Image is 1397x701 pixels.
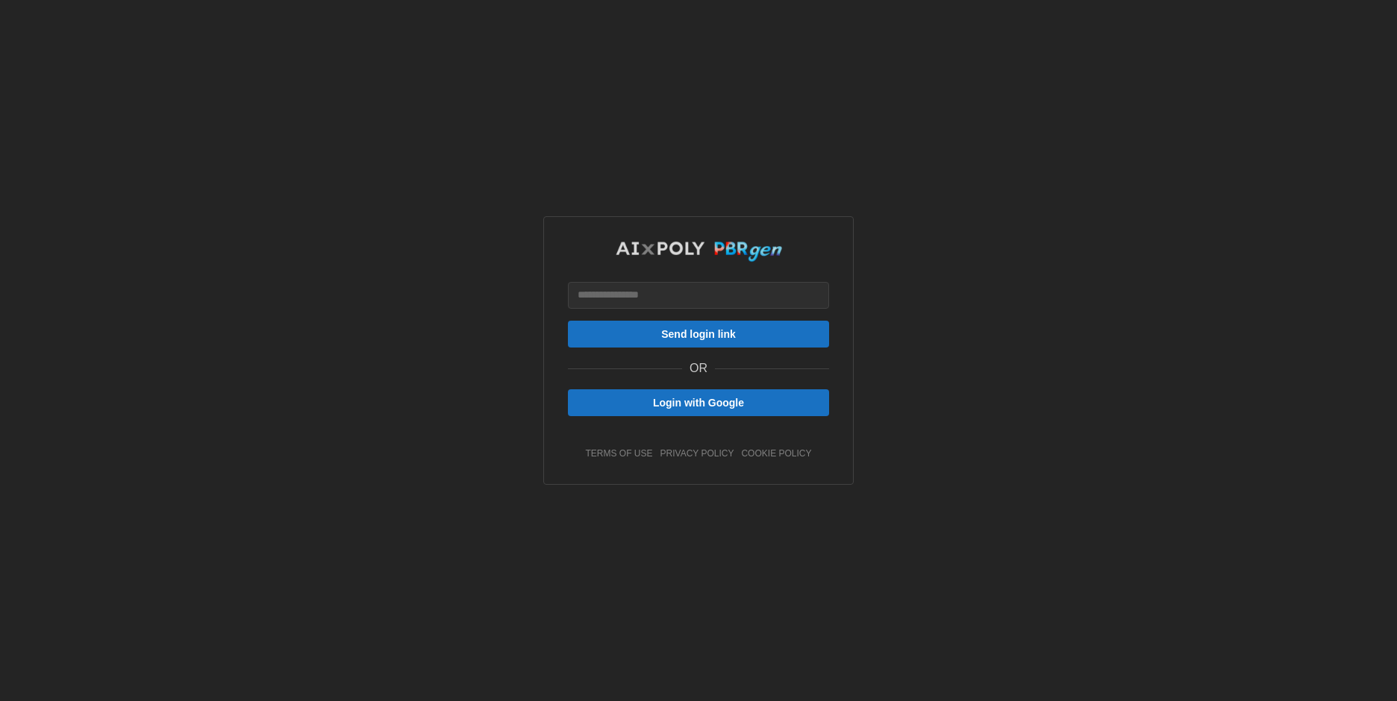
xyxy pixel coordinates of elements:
button: Login with Google [568,389,829,416]
span: Send login link [661,321,736,347]
span: Login with Google [653,390,744,415]
img: AIxPoly PBRgen [615,241,783,263]
a: cookie policy [741,447,811,460]
button: Send login link [568,321,829,348]
a: terms of use [586,447,653,460]
a: privacy policy [660,447,734,460]
p: OR [690,359,707,378]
